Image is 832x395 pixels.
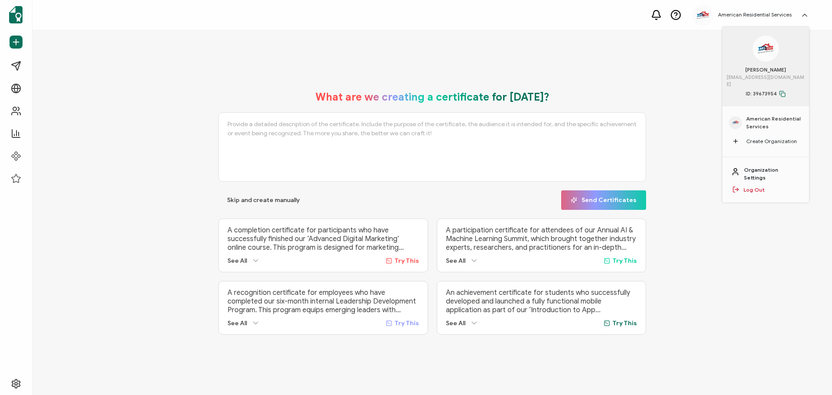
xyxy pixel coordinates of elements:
[394,257,419,264] span: Try This
[227,226,419,252] p: A completion certificate for participants who have successfully finished our ‘Advanced Digital Ma...
[571,197,637,203] span: Send Certificates
[446,320,465,327] span: See All
[227,257,247,264] span: See All
[612,257,637,264] span: Try This
[612,320,637,327] span: Try This
[315,91,549,104] h1: What are we creating a certificate for [DATE]?
[227,197,300,203] span: Skip and create manually
[696,11,709,20] img: db2c6d1d-95b6-4946-8eb1-cdceab967bda.png
[218,190,309,210] button: Skip and create manually
[446,226,637,252] p: A participation certificate for attendees of our Annual AI & Machine Learning Summit, which broug...
[9,6,23,23] img: sertifier-logomark-colored.svg
[757,43,774,53] img: db2c6d1d-95b6-4946-8eb1-cdceab967bda.png
[561,190,646,210] button: Send Certificates
[394,320,419,327] span: Try This
[746,90,786,98] span: ID: 39673954
[744,166,800,182] a: Organization Settings
[718,12,792,18] h5: American Residential Services
[446,257,465,264] span: See All
[744,186,765,194] a: Log Out
[746,137,797,145] span: Create Organization
[745,66,786,74] span: [PERSON_NAME]
[227,288,419,314] p: A recognition certificate for employees who have completed our six-month internal Leadership Deve...
[727,74,805,88] span: [EMAIL_ADDRESS][DOMAIN_NAME]
[746,115,803,131] span: American Residential Services
[227,320,247,327] span: See All
[789,353,832,395] iframe: Chat Widget
[732,121,739,125] img: db2c6d1d-95b6-4946-8eb1-cdceab967bda.png
[446,288,637,314] p: An achievement certificate for students who successfully developed and launched a fully functiona...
